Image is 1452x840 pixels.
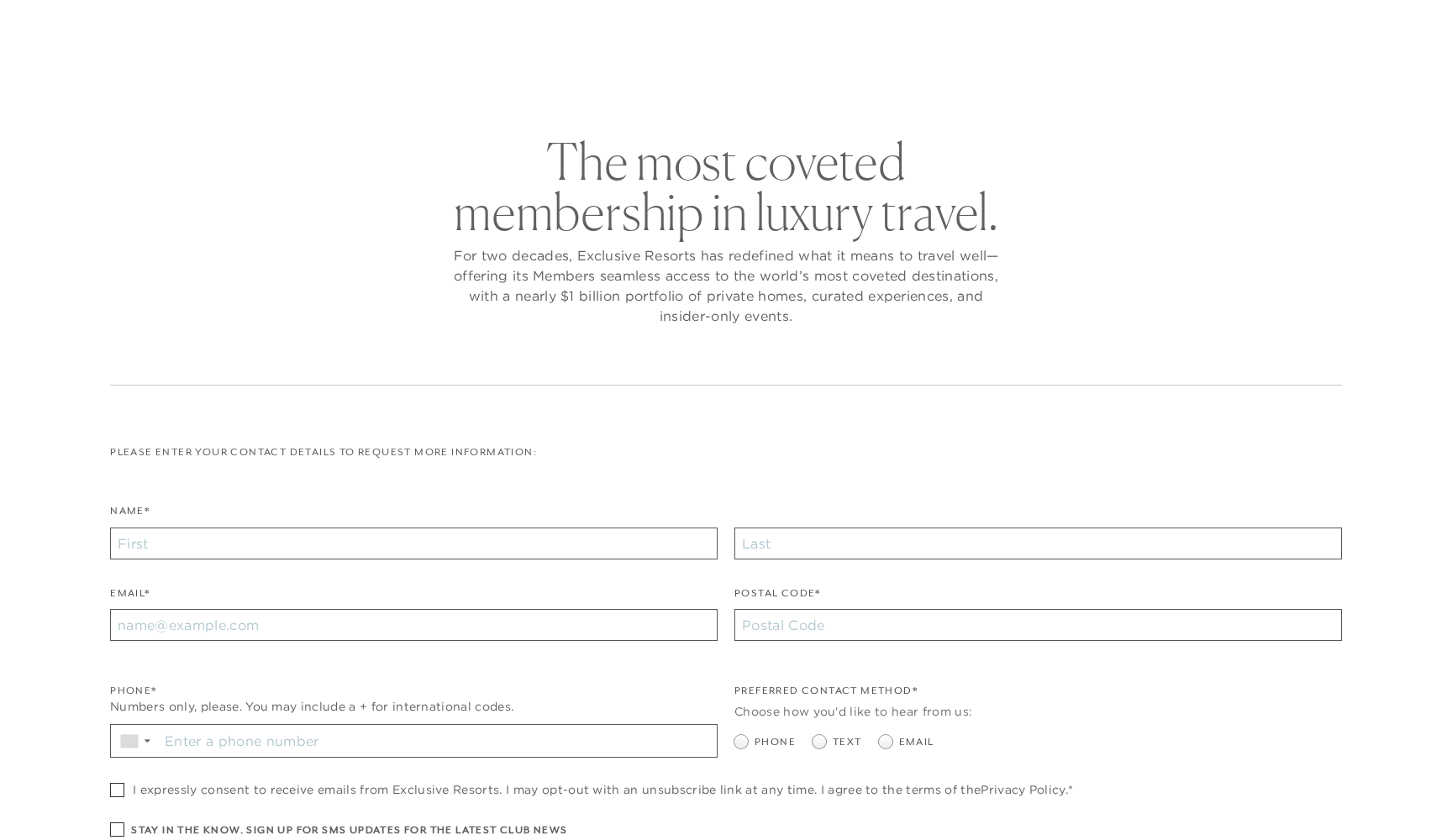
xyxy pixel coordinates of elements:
a: Community [816,54,918,102]
input: Last [734,528,1342,559]
a: The Collection [533,54,661,102]
span: Email [899,734,934,750]
div: Numbers only, please. You may include a + for international codes. [110,698,718,716]
h2: The most coveted membership in luxury travel. [449,136,1003,237]
legend: Preferred Contact Method* [734,683,918,707]
label: Email* [110,585,150,610]
span: ▼ [142,736,153,746]
label: Name* [110,503,150,528]
label: Postal Code* [734,585,821,610]
input: name@example.com [110,609,718,641]
input: First [110,528,718,559]
div: Choose how you'd like to hear from us: [734,703,1342,721]
p: For two decades, Exclusive Resorts has redefined what it means to travel well—offering its Member... [449,245,1003,326]
span: I expressly consent to receive emails from Exclusive Resorts. I may opt-out with an unsubscribe l... [133,783,1073,796]
p: Please enter your contact details to request more information: [110,444,1342,460]
h6: Stay in the know. Sign up for sms updates for the latest club news [131,822,1342,838]
a: Get Started [61,18,134,34]
div: Phone* [110,683,718,699]
a: Member Login [1264,18,1347,34]
span: Phone [755,734,796,750]
input: Postal Code [734,609,1342,641]
span: Text [833,734,862,750]
a: Membership [687,54,791,102]
div: Country Code Selector [111,725,159,757]
a: Privacy Policy [981,782,1065,797]
input: Enter a phone number [159,725,717,757]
